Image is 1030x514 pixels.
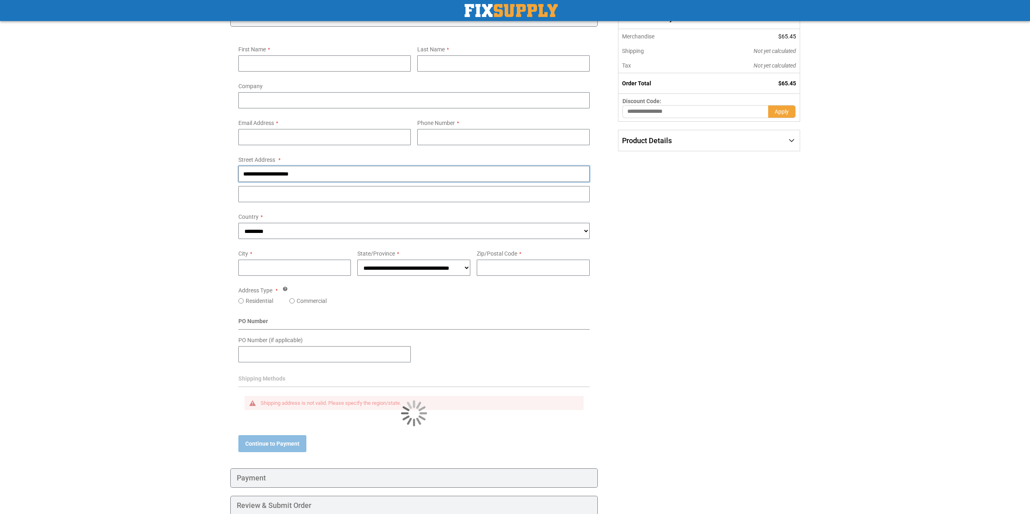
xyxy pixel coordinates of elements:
span: Not yet calculated [754,48,796,54]
span: Discount Code: [622,98,661,104]
strong: Order Total [622,80,651,87]
th: Merchandise [618,29,699,44]
span: Phone Number [417,120,455,126]
span: Last Name [417,46,445,53]
span: Email Address [238,120,274,126]
span: Street Address [238,157,275,163]
span: Product Details [622,136,672,145]
span: Address Type [238,287,272,294]
span: City [238,250,248,257]
span: Country [238,214,259,220]
a: store logo [465,4,558,17]
span: Apply [775,108,789,115]
label: Commercial [297,297,327,305]
span: First Name [238,46,266,53]
img: Loading... [401,400,427,426]
span: Company [238,83,263,89]
div: PO Number [238,317,590,330]
span: State/Province [357,250,395,257]
div: Payment [230,468,598,488]
span: Shipping [622,48,644,54]
span: $65.45 [778,33,796,40]
img: Fix Industrial Supply [465,4,558,17]
span: $65.45 [778,80,796,87]
span: PO Number (if applicable) [238,337,303,343]
label: Residential [246,297,273,305]
button: Apply [768,105,796,118]
th: Tax [618,58,699,73]
span: Not yet calculated [754,62,796,69]
span: Zip/Postal Code [477,250,517,257]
